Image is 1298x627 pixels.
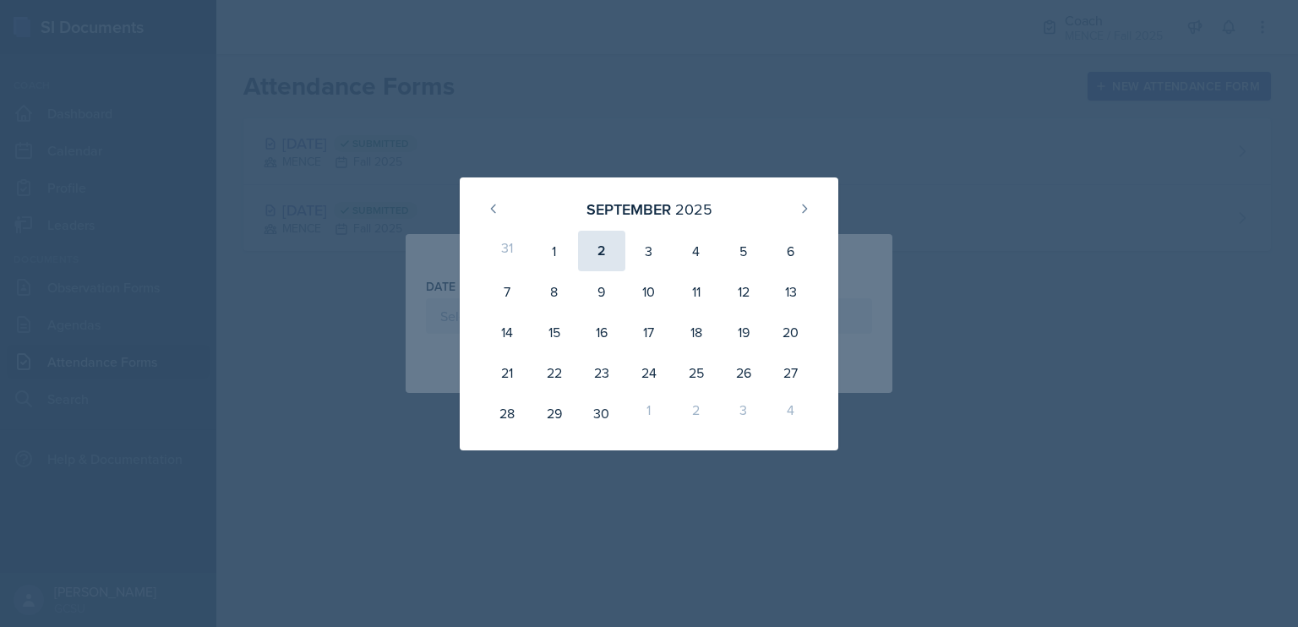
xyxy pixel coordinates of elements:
div: 17 [625,312,673,352]
div: 26 [720,352,767,393]
div: 2025 [675,198,712,221]
div: 3 [625,231,673,271]
div: 2 [578,231,625,271]
div: 2 [673,393,720,433]
div: 10 [625,271,673,312]
div: 19 [720,312,767,352]
div: September [586,198,671,221]
div: 29 [531,393,578,433]
div: 28 [483,393,531,433]
div: 3 [720,393,767,433]
div: 13 [767,271,815,312]
div: 24 [625,352,673,393]
div: 8 [531,271,578,312]
div: 18 [673,312,720,352]
div: 14 [483,312,531,352]
div: 12 [720,271,767,312]
div: 7 [483,271,531,312]
div: 4 [767,393,815,433]
div: 25 [673,352,720,393]
div: 31 [483,231,531,271]
div: 21 [483,352,531,393]
div: 11 [673,271,720,312]
div: 9 [578,271,625,312]
div: 1 [531,231,578,271]
div: 15 [531,312,578,352]
div: 20 [767,312,815,352]
div: 22 [531,352,578,393]
div: 23 [578,352,625,393]
div: 4 [673,231,720,271]
div: 1 [625,393,673,433]
div: 27 [767,352,815,393]
div: 16 [578,312,625,352]
div: 30 [578,393,625,433]
div: 6 [767,231,815,271]
div: 5 [720,231,767,271]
